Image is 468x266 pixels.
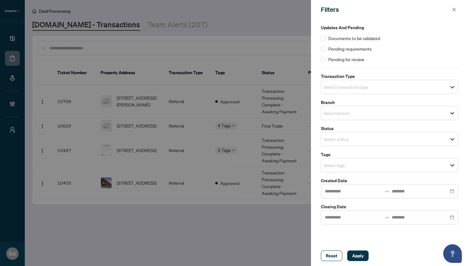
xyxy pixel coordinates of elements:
[321,24,458,31] label: Updates and Pending
[352,251,364,261] span: Apply
[384,215,389,220] span: to
[321,73,458,80] label: Transaction Type
[321,203,458,210] label: Closing Date
[321,250,342,261] button: Reset
[321,125,458,132] label: Status
[321,99,458,106] label: Branch
[328,45,372,52] span: Pending requirements
[328,35,380,42] span: Documents to be validated
[328,56,364,63] span: Pending for review
[321,151,458,158] label: Tags
[384,189,389,194] span: swap-right
[384,215,389,220] span: swap-right
[452,7,456,12] span: close
[326,251,337,261] span: Reset
[321,5,450,14] div: Filters
[347,250,369,261] button: Apply
[384,189,389,194] span: to
[321,177,458,184] label: Created Date
[443,244,462,263] button: Open asap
